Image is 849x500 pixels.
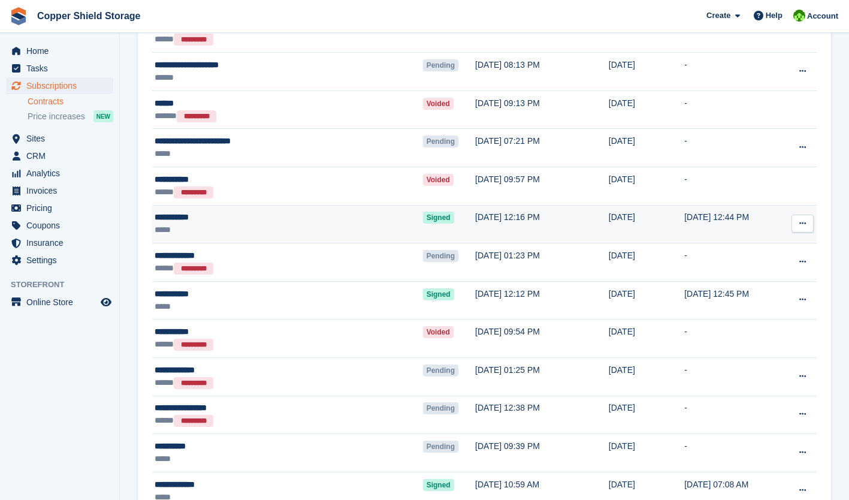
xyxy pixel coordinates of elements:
td: [DATE] 09:13 PM [475,91,609,129]
td: - [684,91,779,129]
td: - [684,396,779,434]
a: Copper Shield Storage [32,6,145,26]
td: [DATE] 12:12 PM [475,281,609,320]
a: menu [6,234,113,251]
span: Create [706,10,730,22]
a: menu [6,60,113,77]
span: Account [807,10,838,22]
td: [DATE] [609,358,684,396]
span: Coupons [26,217,98,234]
td: [DATE] 12:16 PM [475,205,609,243]
td: [DATE] [609,434,684,472]
span: Pending [423,250,458,262]
a: Preview store [99,295,113,309]
td: - [684,129,779,167]
span: Pending [423,135,458,147]
span: Pending [423,59,458,71]
span: Signed [423,479,454,491]
span: Pending [423,441,458,453]
a: menu [6,43,113,59]
span: Home [26,43,98,59]
a: Price increases NEW [28,110,113,123]
td: [DATE] 01:10 PM [475,14,609,53]
a: menu [6,200,113,216]
a: menu [6,182,113,199]
td: - [684,243,779,282]
span: Settings [26,252,98,269]
img: stora-icon-8386f47178a22dfd0bd8f6a31ec36ba5ce8667c1dd55bd0f319d3a0aa187defe.svg [10,7,28,25]
span: Voided [423,98,454,110]
td: - [684,358,779,396]
td: [DATE] 12:45 PM [684,281,779,320]
td: - [684,14,779,53]
td: [DATE] 12:38 PM [475,396,609,434]
td: [DATE] [609,205,684,243]
td: [DATE] [609,14,684,53]
div: NEW [93,110,113,122]
td: [DATE] 09:57 PM [475,167,609,206]
span: Voided [423,174,454,186]
span: Signed [423,212,454,224]
a: menu [6,165,113,182]
td: [DATE] 09:39 PM [475,434,609,472]
a: menu [6,77,113,94]
a: menu [6,252,113,269]
td: - [684,167,779,206]
td: [DATE] [609,243,684,282]
a: menu [6,147,113,164]
span: Sites [26,130,98,147]
td: - [684,53,779,91]
span: Analytics [26,165,98,182]
td: [DATE] [609,320,684,358]
span: Insurance [26,234,98,251]
a: menu [6,217,113,234]
td: [DATE] [609,396,684,434]
td: - [684,434,779,472]
span: Voided [423,326,454,338]
span: Price increases [28,111,85,122]
span: Pending [423,365,458,376]
img: Stephanie Wirhanowicz [793,10,805,22]
td: [DATE] 01:25 PM [475,358,609,396]
td: [DATE] 01:23 PM [475,243,609,282]
a: Contracts [28,96,113,107]
span: Storefront [11,279,119,291]
td: [DATE] [609,281,684,320]
td: [DATE] 07:21 PM [475,129,609,167]
span: CRM [26,147,98,164]
span: Pricing [26,200,98,216]
span: Invoices [26,182,98,199]
a: menu [6,294,113,311]
span: Help [766,10,782,22]
td: [DATE] [609,91,684,129]
td: [DATE] [609,167,684,206]
td: [DATE] 09:54 PM [475,320,609,358]
span: Subscriptions [26,77,98,94]
span: Tasks [26,60,98,77]
td: [DATE] [609,53,684,91]
span: Online Store [26,294,98,311]
span: Signed [423,288,454,300]
a: menu [6,130,113,147]
td: [DATE] [609,129,684,167]
td: - [684,320,779,358]
td: [DATE] 08:13 PM [475,53,609,91]
span: Pending [423,402,458,414]
td: [DATE] 12:44 PM [684,205,779,243]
